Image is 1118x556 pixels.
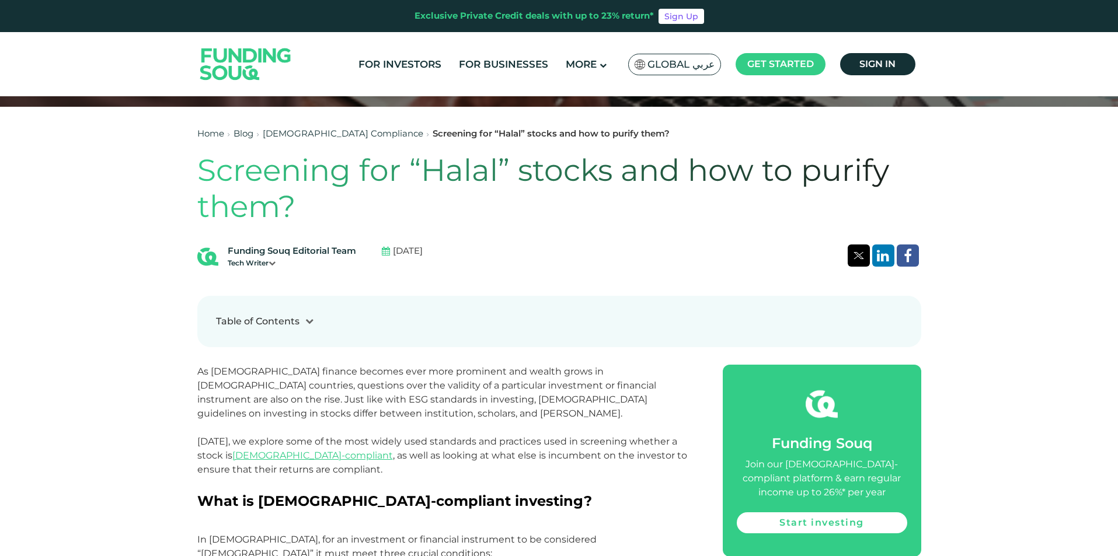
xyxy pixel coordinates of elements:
img: fsicon [806,388,838,420]
a: For Businesses [456,55,551,74]
span: What is [DEMOGRAPHIC_DATA]-compliant investing? [197,492,592,509]
div: Table of Contents [216,314,299,328]
div: Tech Writer [228,258,356,268]
span: Sign in [859,58,896,69]
div: Join our [DEMOGRAPHIC_DATA]-compliant platform & earn regular income up to 26%* per year [737,457,907,499]
a: Sign Up [659,9,704,24]
img: twitter [854,252,864,259]
span: [DATE] [393,244,423,258]
span: Funding Souq [772,435,872,452]
span: Get started [747,58,814,69]
a: Blog [234,128,253,139]
img: Blog Author [197,246,218,267]
a: Home [197,128,224,139]
div: Exclusive Private Credit deals with up to 23% return* [415,9,654,23]
img: SA Flag [635,60,645,69]
a: Start investing [737,512,907,533]
div: Funding Souq Editorial Team [228,244,356,258]
span: Global عربي [647,58,715,71]
img: Logo [189,34,303,93]
div: Screening for “Halal” stocks and how to purify them? [433,127,670,141]
a: [DEMOGRAPHIC_DATA] Compliance [263,128,423,139]
a: For Investors [356,55,444,74]
a: [DEMOGRAPHIC_DATA]-compliant [232,450,393,461]
a: Sign in [840,53,915,75]
span: As [DEMOGRAPHIC_DATA] finance becomes ever more prominent and wealth grows in [DEMOGRAPHIC_DATA] ... [197,366,687,475]
h1: Screening for “Halal” stocks and how to purify them? [197,152,921,225]
span: More [566,58,597,70]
